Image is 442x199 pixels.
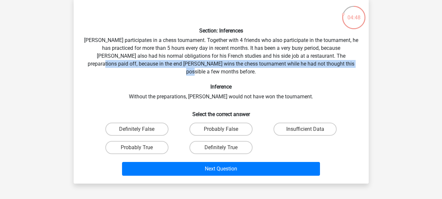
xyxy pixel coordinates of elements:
h6: Select the correct answer [84,106,358,117]
button: Next Question [122,162,320,176]
div: [PERSON_NAME] participates in a chess tournament. Together with 4 friends who also participate in... [76,3,366,178]
label: Probably False [189,123,253,136]
label: Probably True [105,141,168,154]
h6: Section: Inferences [84,28,358,34]
label: Definitely True [189,141,253,154]
h6: Inference [84,84,358,90]
div: 04:48 [342,5,366,22]
label: Insufficient Data [274,123,337,136]
label: Definitely False [105,123,168,136]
